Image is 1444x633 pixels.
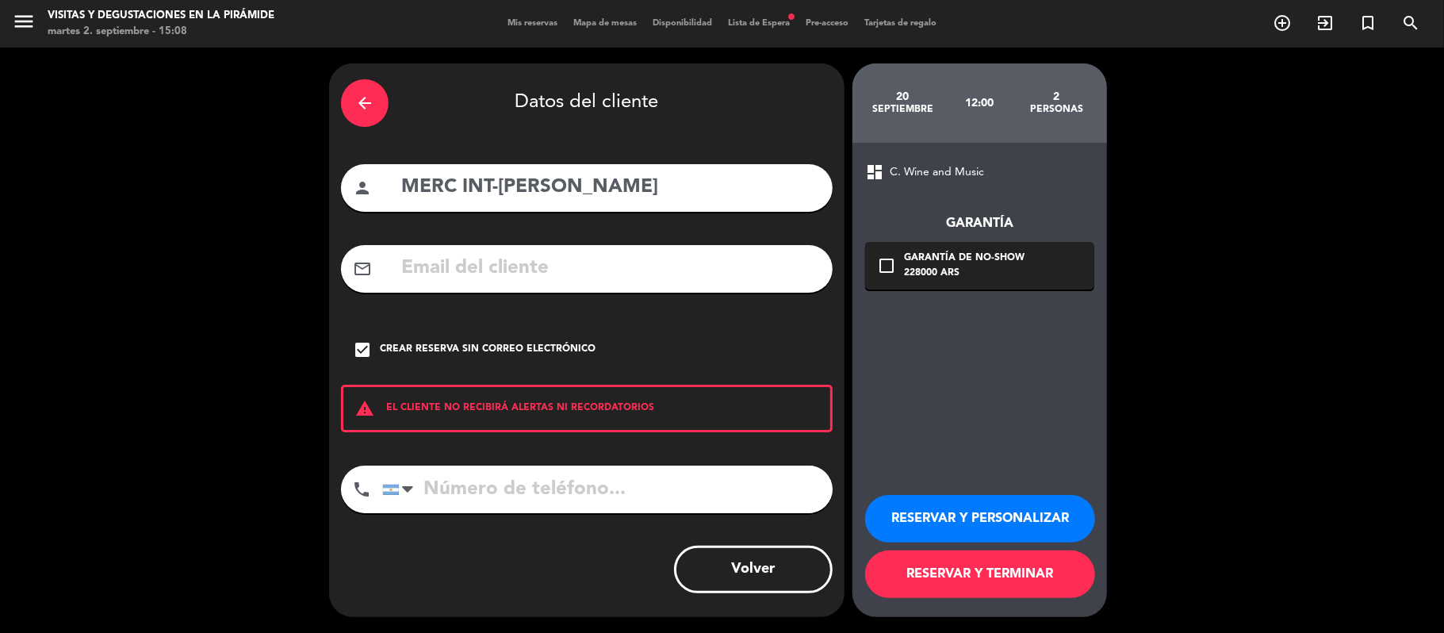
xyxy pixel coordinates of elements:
div: 2 [1018,90,1095,103]
div: 228000 ARS [904,266,1025,282]
span: Lista de Espera [720,19,798,28]
div: Datos del cliente [341,75,833,131]
button: RESERVAR Y TERMINAR [865,551,1095,598]
div: Garantía de no-show [904,251,1025,267]
i: check_box [353,340,372,359]
div: septiembre [864,103,941,116]
i: turned_in_not [1358,13,1377,33]
input: Nombre del cliente [400,171,821,204]
div: EL CLIENTE NO RECIBIRÁ ALERTAS NI RECORDATORIOS [341,385,833,432]
div: personas [1018,103,1095,116]
button: Volver [674,546,833,593]
div: 20 [864,90,941,103]
i: menu [12,10,36,33]
i: add_circle_outline [1273,13,1292,33]
span: dashboard [865,163,884,182]
i: person [353,178,372,198]
i: check_box_outline_blank [877,256,896,275]
span: Disponibilidad [645,19,720,28]
span: Pre-acceso [798,19,856,28]
div: Argentina: +54 [383,466,419,512]
span: fiber_manual_record [787,12,796,21]
button: menu [12,10,36,39]
div: Garantía [865,213,1094,234]
i: exit_to_app [1316,13,1335,33]
div: 12:00 [941,75,1018,131]
i: phone [352,480,371,499]
input: Número de teléfono... [382,466,833,513]
div: Crear reserva sin correo electrónico [380,342,596,358]
button: RESERVAR Y PERSONALIZAR [865,495,1095,543]
input: Email del cliente [400,252,821,285]
i: search [1401,13,1420,33]
i: warning [343,399,386,418]
span: Mapa de mesas [565,19,645,28]
span: C. Wine and Music [890,163,984,182]
div: Visitas y degustaciones en La Pirámide [48,8,274,24]
span: Tarjetas de regalo [856,19,944,28]
i: arrow_back [355,94,374,113]
span: Mis reservas [500,19,565,28]
div: martes 2. septiembre - 15:08 [48,24,274,40]
i: mail_outline [353,259,372,278]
